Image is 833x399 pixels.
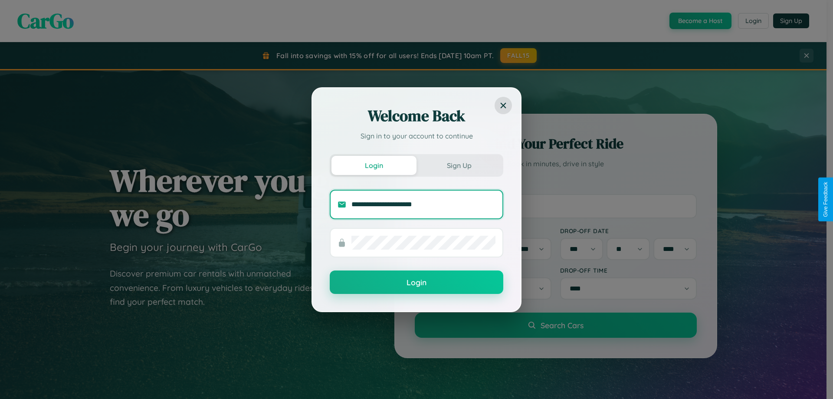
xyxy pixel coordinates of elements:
[416,156,502,175] button: Sign Up
[823,182,829,217] div: Give Feedback
[330,131,503,141] p: Sign in to your account to continue
[330,270,503,294] button: Login
[331,156,416,175] button: Login
[330,106,503,126] h2: Welcome Back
